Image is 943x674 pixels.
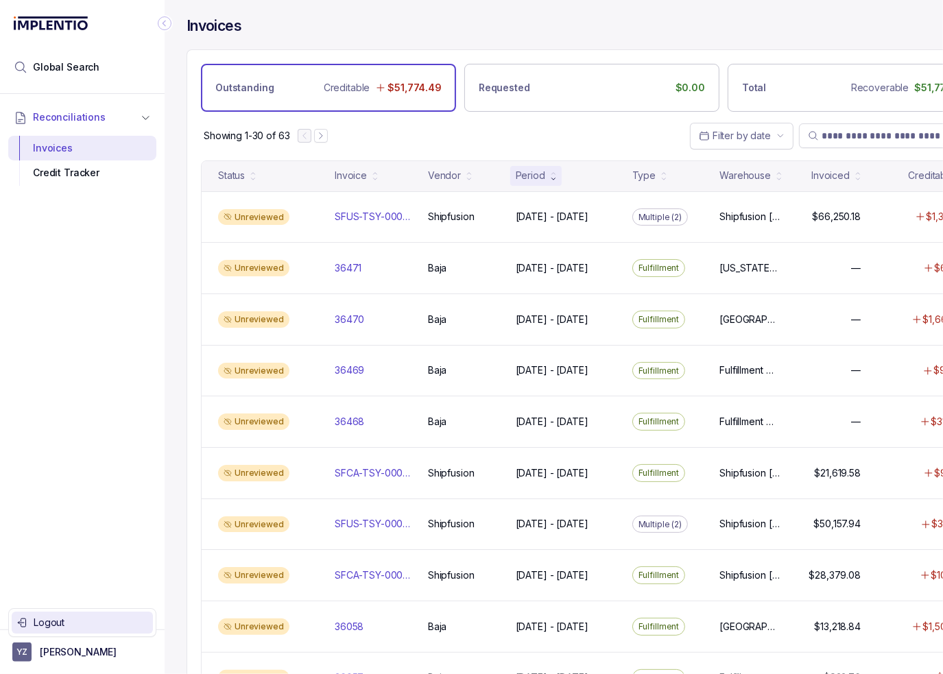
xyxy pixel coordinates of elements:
p: $51,774.49 [387,81,442,95]
p: 36468 [335,415,364,429]
p: 36469 [335,363,364,377]
p: [DATE] - [DATE] [516,210,588,224]
p: 36470 [335,313,364,326]
div: Unreviewed [218,413,289,430]
p: Fulfillment [638,568,680,582]
div: Vendor [428,169,461,182]
p: Fulfillment [638,313,680,326]
div: Remaining page entries [204,129,289,143]
p: Fulfillment [638,261,680,275]
p: $28,379.08 [809,568,861,582]
p: Requested [479,81,530,95]
div: Invoice [335,169,367,182]
p: $13,218.84 [814,620,861,634]
p: [DATE] - [DATE] [516,466,588,480]
p: Multiple (2) [638,518,682,531]
p: SFCA-TSY-00071 [335,568,411,582]
p: $21,619.58 [814,466,861,480]
p: [GEOGRAPHIC_DATA] [GEOGRAPHIC_DATA] / [US_STATE] [719,313,780,326]
span: Reconciliations [33,110,106,124]
div: Type [632,169,656,182]
p: Fulfillment Center / Primary [719,415,780,429]
div: Unreviewed [218,465,289,481]
div: Period [516,169,545,182]
p: $0.00 [676,81,705,95]
p: — [851,261,861,275]
div: Unreviewed [218,567,289,583]
p: Outstanding [215,81,274,95]
p: Creditable [324,81,370,95]
p: [DATE] - [DATE] [516,620,588,634]
p: Shipfusion [GEOGRAPHIC_DATA], Shipfusion [GEOGRAPHIC_DATA] [719,517,780,531]
p: Showing 1-30 of 63 [204,129,289,143]
p: Fulfillment [638,364,680,378]
p: Fulfillment [638,466,680,480]
p: [DATE] - [DATE] [516,415,588,429]
button: Reconciliations [8,102,156,132]
p: Total [742,81,766,95]
p: Logout [34,616,147,629]
p: [DATE] - [DATE] [516,261,588,275]
div: Invoices [19,136,145,160]
p: [GEOGRAPHIC_DATA] [GEOGRAPHIC_DATA] / [US_STATE] [719,620,780,634]
button: User initials[PERSON_NAME] [12,642,152,662]
p: Shipfusion [GEOGRAPHIC_DATA], Shipfusion [GEOGRAPHIC_DATA] [719,210,780,224]
div: Collapse Icon [156,15,173,32]
p: — [851,313,861,326]
div: Status [218,169,245,182]
div: Warehouse [719,169,771,182]
div: Invoiced [811,169,850,182]
div: Unreviewed [218,209,289,226]
p: Fulfillment Center (W) / Wholesale, Fulfillment Center / Primary [719,363,780,377]
p: Baja [428,313,446,326]
p: Fulfillment [638,415,680,429]
p: $66,250.18 [812,210,861,224]
span: User initials [12,642,32,662]
p: [DATE] - [DATE] [516,313,588,326]
p: [US_STATE]-Wholesale / [US_STATE]-Wholesale [719,261,780,275]
p: Shipfusion [GEOGRAPHIC_DATA] [719,466,780,480]
p: SFUS-TSY-00067 [335,517,411,531]
p: — [851,363,861,377]
p: 36058 [335,620,363,634]
p: — [851,415,861,429]
search: Date Range Picker [699,129,771,143]
p: Fulfillment [638,620,680,634]
p: 36471 [335,261,361,275]
button: Next Page [314,129,328,143]
p: Recoverable [851,81,909,95]
p: Shipfusion [428,517,475,531]
p: SFUS-TSY-00068 [335,210,411,224]
p: Shipfusion [428,568,475,582]
p: [DATE] - [DATE] [516,568,588,582]
p: Baja [428,363,446,377]
p: SFCA-TSY-00072 [335,466,411,480]
div: Unreviewed [218,363,289,379]
div: Unreviewed [218,516,289,533]
h4: Invoices [187,16,241,36]
p: Baja [428,261,446,275]
p: Baja [428,620,446,634]
div: Credit Tracker [19,160,145,185]
p: [DATE] - [DATE] [516,363,588,377]
span: Global Search [33,60,99,74]
p: Multiple (2) [638,210,682,224]
p: [DATE] - [DATE] [516,517,588,531]
span: Filter by date [713,130,771,141]
div: Reconciliations [8,133,156,189]
p: [PERSON_NAME] [40,645,117,659]
p: Shipfusion [428,210,475,224]
button: Date Range Picker [690,123,793,149]
p: Shipfusion [428,466,475,480]
p: $50,157.94 [813,517,861,531]
p: Shipfusion [GEOGRAPHIC_DATA] [719,568,780,582]
div: Unreviewed [218,260,289,276]
div: Unreviewed [218,311,289,328]
p: Baja [428,415,446,429]
div: Unreviewed [218,618,289,635]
